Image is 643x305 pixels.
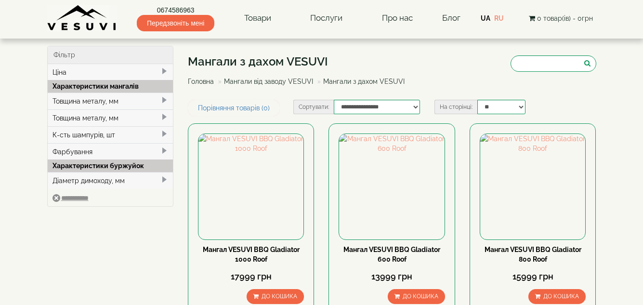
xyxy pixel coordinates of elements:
a: Послуги [301,7,352,29]
span: До кошика [543,293,579,300]
img: Завод VESUVI [47,5,117,31]
div: Товщина металу, мм [48,93,173,109]
h1: Мангали з дахом VESUVI [188,55,412,68]
a: Мангал VESUVI BBQ Gladiator 800 Roof [485,246,581,263]
div: Характеристики буржуйок [48,159,173,172]
img: Мангал VESUVI BBQ Gladiator 1000 Roof [198,134,303,239]
span: 0 товар(ів) - 0грн [537,14,593,22]
img: Мангал VESUVI BBQ Gladiator 800 Roof [480,134,585,239]
a: Мангал VESUVI BBQ Gladiator 600 Roof [343,246,440,263]
div: 17999 грн [198,270,304,283]
div: К-сть шампурів, шт [48,126,173,143]
label: Сортувати: [293,100,334,114]
div: Характеристики мангалів [48,80,173,93]
span: До кошика [262,293,297,300]
div: 13999 грн [339,270,445,283]
div: Фарбування [48,143,173,160]
a: Товари [235,7,281,29]
div: Фільтр [48,46,173,64]
img: Мангал VESUVI BBQ Gladiator 600 Roof [339,134,444,239]
a: 0674586963 [137,5,214,15]
a: Порівняння товарів (0) [188,100,280,116]
span: До кошика [403,293,438,300]
div: Товщина металу, мм [48,109,173,126]
div: 15999 грн [480,270,586,283]
button: До кошика [528,289,586,304]
button: До кошика [388,289,445,304]
button: 0 товар(ів) - 0грн [526,13,596,24]
a: Про нас [372,7,422,29]
a: Блог [442,13,460,23]
a: Головна [188,78,214,85]
label: На сторінці: [434,100,477,114]
a: UA [481,14,490,22]
a: Мангали від заводу VESUVI [224,78,313,85]
span: Передзвоніть мені [137,15,214,31]
button: До кошика [247,289,304,304]
a: Мангал VESUVI BBQ Gladiator 1000 Roof [203,246,300,263]
div: Ціна [48,64,173,80]
li: Мангали з дахом VESUVI [315,77,405,86]
a: RU [494,14,504,22]
div: Діаметр димоходу, мм [48,172,173,189]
